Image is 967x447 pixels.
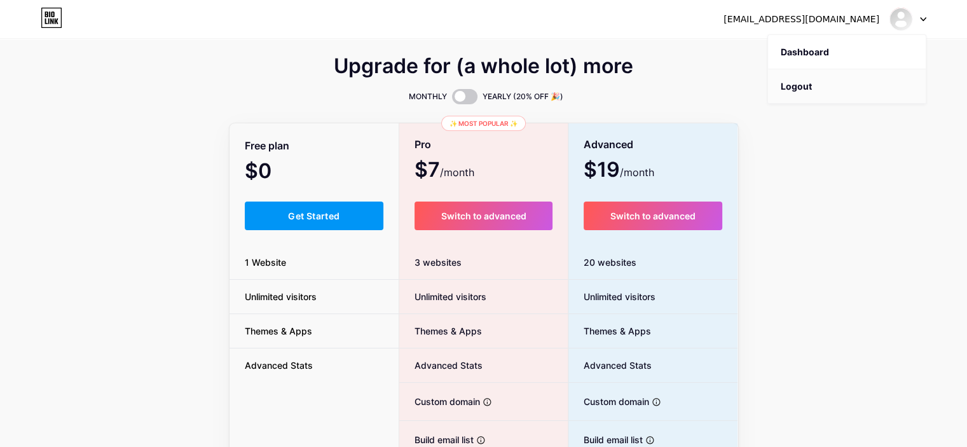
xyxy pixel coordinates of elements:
[334,58,633,74] span: Upgrade for (a whole lot) more
[399,359,483,372] span: Advanced Stats
[568,290,655,303] span: Unlimited visitors
[584,202,723,230] button: Switch to advanced
[568,324,651,338] span: Themes & Apps
[768,35,926,69] a: Dashboard
[230,290,332,303] span: Unlimited visitors
[620,165,654,180] span: /month
[399,245,568,280] div: 3 websites
[584,162,654,180] span: $19
[568,395,649,408] span: Custom domain
[415,202,552,230] button: Switch to advanced
[399,433,474,446] span: Build email list
[568,359,652,372] span: Advanced Stats
[245,202,384,230] button: Get Started
[584,134,633,156] span: Advanced
[568,433,643,446] span: Build email list
[409,90,447,103] span: MONTHLY
[399,395,480,408] span: Custom domain
[724,13,879,26] div: [EMAIL_ADDRESS][DOMAIN_NAME]
[889,7,913,31] img: depescavamos
[610,210,696,221] span: Switch to advanced
[441,210,526,221] span: Switch to advanced
[245,163,306,181] span: $0
[768,69,926,104] li: Logout
[415,134,431,156] span: Pro
[415,162,474,180] span: $7
[399,324,482,338] span: Themes & Apps
[245,135,289,157] span: Free plan
[483,90,563,103] span: YEARLY (20% OFF 🎉)
[230,359,328,372] span: Advanced Stats
[440,165,474,180] span: /month
[230,256,301,269] span: 1 Website
[441,116,526,131] div: ✨ Most popular ✨
[288,210,339,221] span: Get Started
[568,245,738,280] div: 20 websites
[399,290,486,303] span: Unlimited visitors
[230,324,327,338] span: Themes & Apps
